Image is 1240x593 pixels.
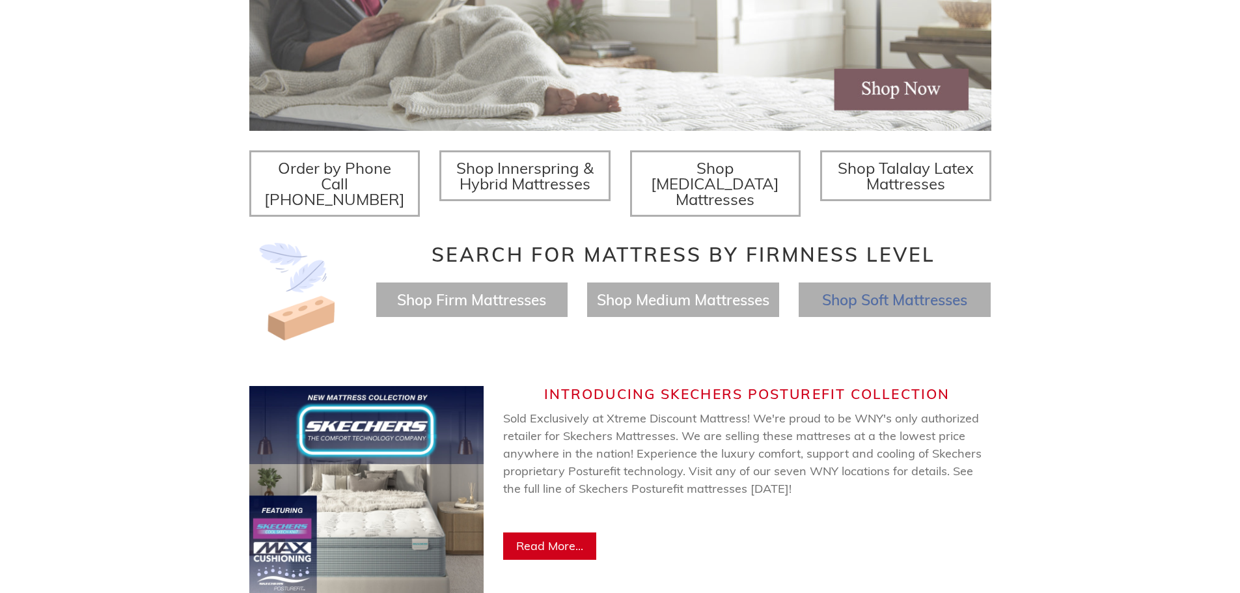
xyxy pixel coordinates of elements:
[516,538,583,553] span: Read More...
[651,158,779,209] span: Shop [MEDICAL_DATA] Mattresses
[432,242,935,267] span: Search for Mattress by Firmness Level
[544,385,950,402] span: Introducing Skechers Posturefit Collection
[503,411,982,531] span: Sold Exclusively at Xtreme Discount Mattress! We're proud to be WNY's only authorized retailer fo...
[820,150,991,201] a: Shop Talalay Latex Mattresses
[249,150,420,217] a: Order by Phone Call [PHONE_NUMBER]
[456,158,594,193] span: Shop Innerspring & Hybrid Mattresses
[838,158,974,193] span: Shop Talalay Latex Mattresses
[597,290,769,309] a: Shop Medium Mattresses
[264,158,405,209] span: Order by Phone Call [PHONE_NUMBER]
[397,290,546,309] a: Shop Firm Mattresses
[503,532,596,560] a: Read More...
[822,290,967,309] a: Shop Soft Mattresses
[439,150,611,201] a: Shop Innerspring & Hybrid Mattresses
[249,243,347,340] img: Image-of-brick- and-feather-representing-firm-and-soft-feel
[630,150,801,217] a: Shop [MEDICAL_DATA] Mattresses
